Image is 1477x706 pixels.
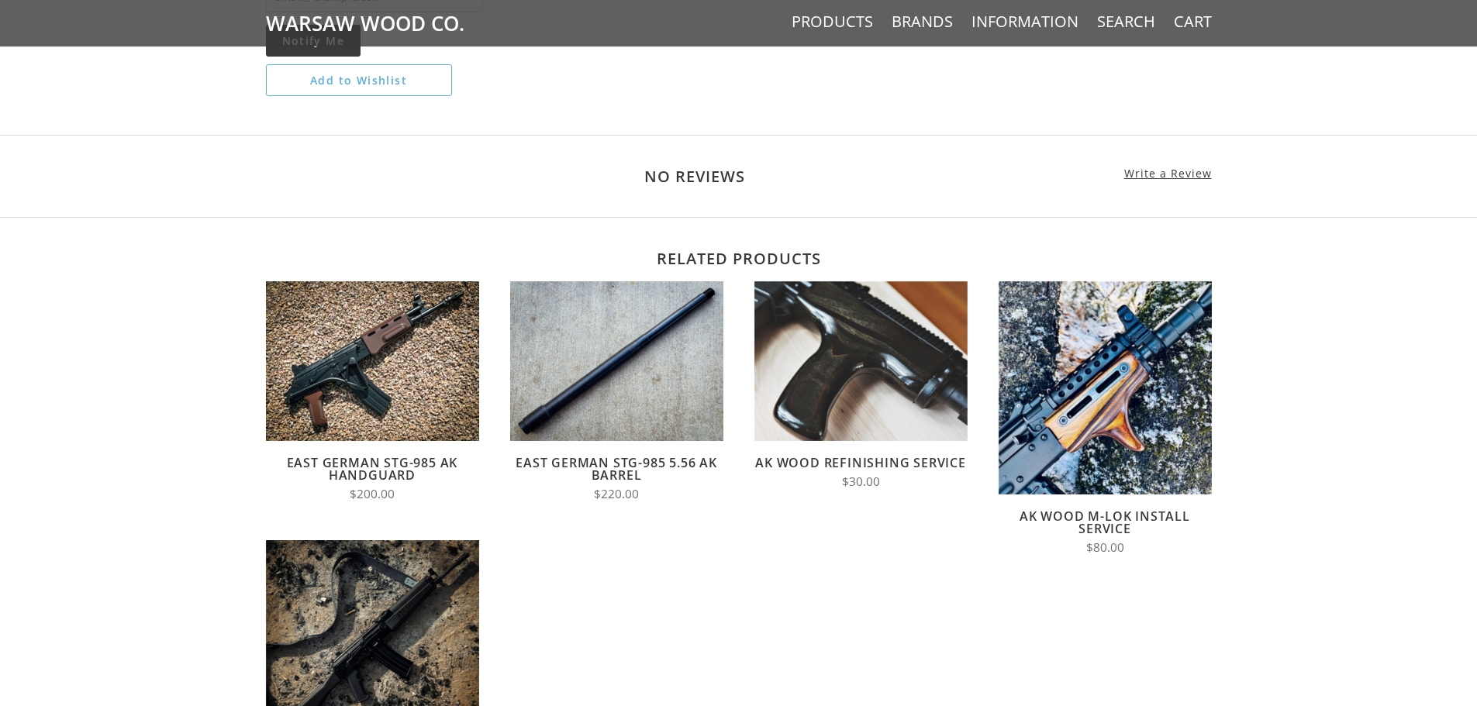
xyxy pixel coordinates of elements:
[266,64,452,96] button: Add to Wishlist
[999,281,1212,494] img: AK Wood M-LOK Install Service
[266,167,1212,186] h2: No Reviews
[971,12,1078,32] a: Information
[1124,167,1212,181] a: Write a Review
[1020,508,1190,537] a: AK Wood M-LOK Install Service
[266,281,479,441] img: East German STG-985 AK Handguard
[1174,12,1212,32] a: Cart
[792,12,873,32] a: Products
[892,12,953,32] a: Brands
[510,281,723,441] img: East German STG-985 5.56 AK Barrel
[842,474,880,490] span: $30.00
[755,454,966,471] a: AK Wood Refinishing Service
[516,454,717,484] a: East German STG-985 5.56 AK Barrel
[1086,539,1124,556] span: $80.00
[266,249,1212,268] h2: Related products
[350,486,395,502] span: $200.00
[594,486,639,502] span: $220.00
[287,454,458,484] a: East German STG-985 AK Handguard
[754,281,968,441] img: AK Wood Refinishing Service
[1097,12,1155,32] a: Search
